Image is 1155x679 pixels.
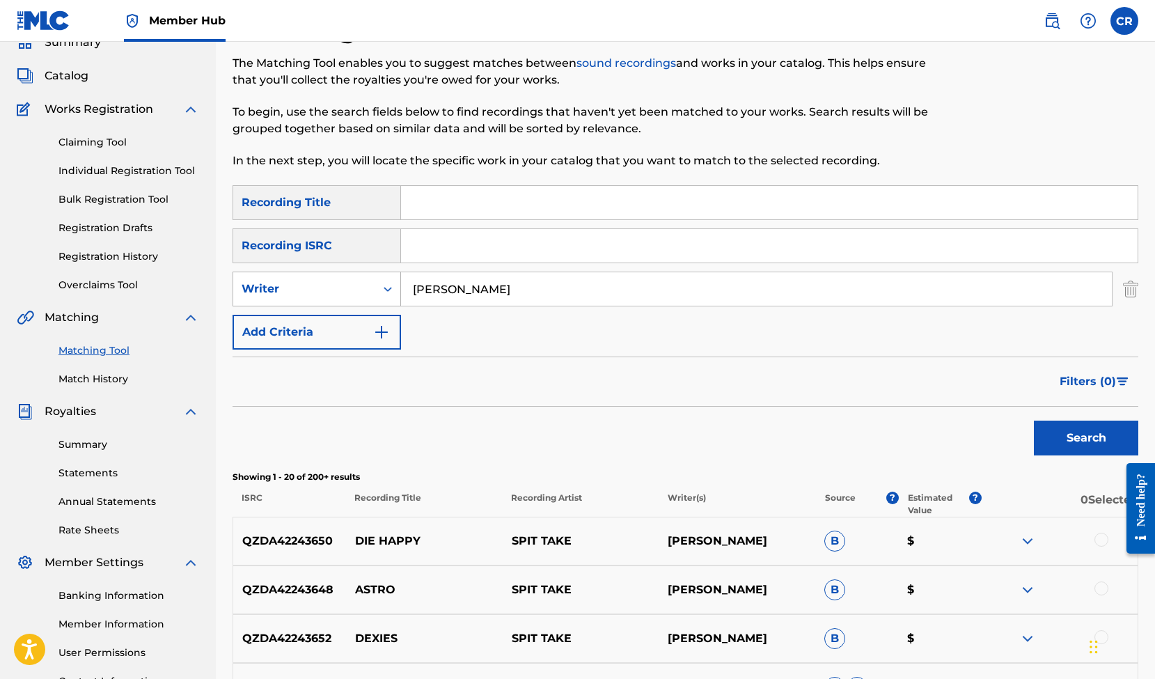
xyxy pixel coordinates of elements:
p: $ [898,582,981,598]
p: DEXIES [345,630,502,647]
img: Works Registration [17,101,35,118]
button: Filters (0) [1051,364,1138,399]
img: Delete Criterion [1123,272,1138,306]
a: Registration History [58,249,199,264]
p: SPIT TAKE [502,582,659,598]
img: Member Settings [17,554,33,571]
span: Member Settings [45,554,143,571]
p: In the next step, you will locate the specific work in your catalog that you want to match to the... [233,153,930,169]
a: Overclaims Tool [58,278,199,292]
form: Search Form [233,185,1138,462]
img: Top Rightsholder [124,13,141,29]
a: Rate Sheets [58,523,199,538]
iframe: Chat Widget [1085,612,1155,679]
a: Bulk Registration Tool [58,192,199,207]
img: expand [1019,533,1036,549]
img: filter [1117,377,1129,386]
a: CatalogCatalog [17,68,88,84]
iframe: Resource Center [1116,451,1155,566]
p: [PERSON_NAME] [659,582,815,598]
p: Recording Title [345,492,502,517]
a: Public Search [1038,7,1066,35]
p: 0 Selected [982,492,1138,517]
a: Annual Statements [58,494,199,509]
a: Banking Information [58,588,199,603]
span: Member Hub [149,13,226,29]
span: Matching [45,309,99,326]
div: Help [1074,7,1102,35]
a: Registration Drafts [58,221,199,235]
a: SummarySummary [17,34,101,51]
span: B [824,531,845,552]
p: SPIT TAKE [502,533,659,549]
img: expand [182,403,199,420]
img: help [1080,13,1097,29]
span: Summary [45,34,101,51]
span: B [824,579,845,600]
p: $ [898,533,981,549]
p: $ [898,630,981,647]
img: Catalog [17,68,33,84]
p: Source [825,492,856,517]
img: search [1044,13,1060,29]
div: User Menu [1110,7,1138,35]
a: Match History [58,372,199,387]
p: To begin, use the search fields below to find recordings that haven't yet been matched to your wo... [233,104,930,137]
p: ISRC [233,492,345,517]
p: SPIT TAKE [502,630,659,647]
a: User Permissions [58,646,199,660]
p: Estimated Value [908,492,969,517]
p: The Matching Tool enables you to suggest matches between and works in your catalog. This helps en... [233,55,930,88]
span: ? [969,492,982,504]
img: 9d2ae6d4665cec9f34b9.svg [373,324,390,341]
p: ASTRO [345,582,502,598]
a: sound recordings [576,56,676,70]
p: Showing 1 - 20 of 200+ results [233,471,1138,483]
img: MLC Logo [17,10,70,31]
p: [PERSON_NAME] [659,533,815,549]
p: [PERSON_NAME] [659,630,815,647]
p: QZDA42243650 [233,533,345,549]
div: Drag [1090,626,1098,668]
a: Member Information [58,617,199,632]
span: ? [886,492,899,504]
p: QZDA42243652 [233,630,345,647]
button: Search [1034,421,1138,455]
img: expand [1019,582,1036,598]
span: Filters ( 0 ) [1060,373,1116,390]
p: Writer(s) [659,492,815,517]
p: DIE HAPPY [345,533,502,549]
img: expand [182,309,199,326]
button: Add Criteria [233,315,401,350]
p: Recording Artist [502,492,659,517]
span: Catalog [45,68,88,84]
img: Matching [17,309,34,326]
a: Individual Registration Tool [58,164,199,178]
a: Claiming Tool [58,135,199,150]
img: Summary [17,34,33,51]
img: Royalties [17,403,33,420]
span: B [824,628,845,649]
div: Writer [242,281,367,297]
p: QZDA42243648 [233,582,345,598]
img: expand [182,101,199,118]
span: Royalties [45,403,96,420]
a: Summary [58,437,199,452]
span: Works Registration [45,101,153,118]
a: Matching Tool [58,343,199,358]
img: expand [182,554,199,571]
img: expand [1019,630,1036,647]
a: Statements [58,466,199,481]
